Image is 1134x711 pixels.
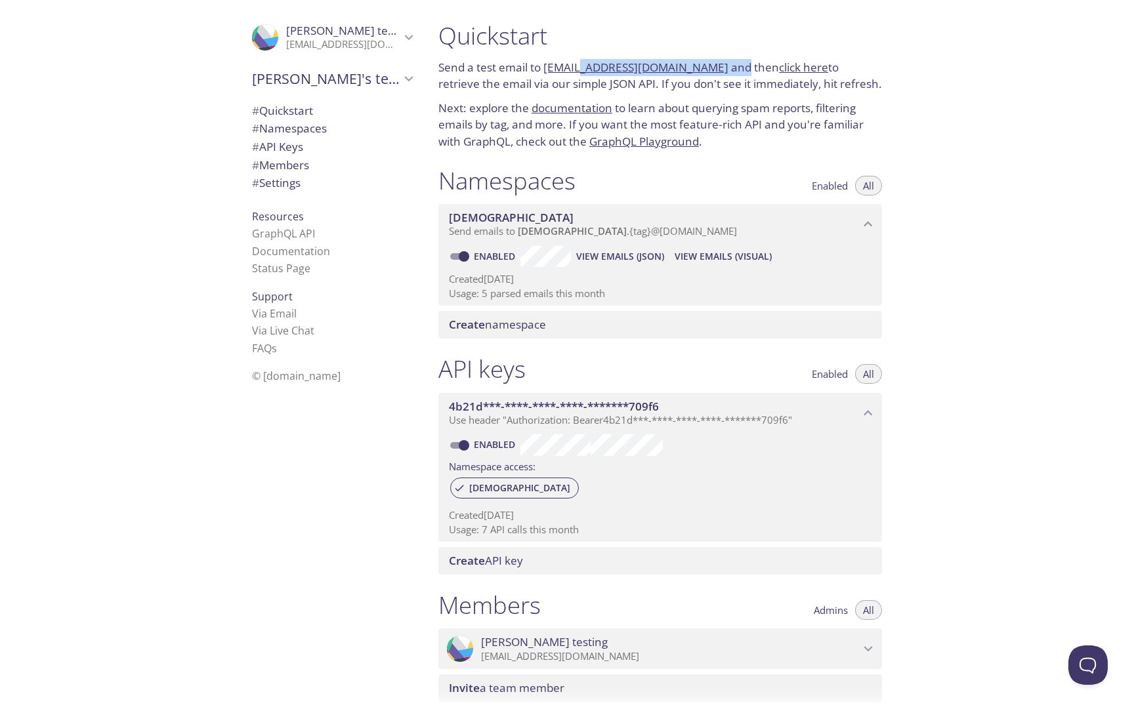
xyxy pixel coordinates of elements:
div: Invite a team member [438,674,882,702]
span: Support [252,289,293,304]
span: View Emails (Visual) [675,249,772,264]
span: [DEMOGRAPHIC_DATA] [461,482,578,494]
div: Quickstart [241,102,423,120]
div: Subham's team [241,62,423,96]
div: Namespaces [241,119,423,138]
p: Next: explore the to learn about querying spam reports, filtering emails by tag, and more. If you... [438,100,882,150]
div: Subham testing [241,16,423,59]
a: GraphQL Playground [589,134,699,149]
span: [DEMOGRAPHIC_DATA] [449,210,574,225]
div: Subham testing [438,628,882,669]
iframe: Help Scout Beacon - Open [1068,645,1108,685]
span: Quickstart [252,103,313,118]
div: Create namespace [438,311,882,338]
span: # [252,157,259,173]
span: # [252,121,259,136]
span: Invite [449,680,480,695]
button: Enabled [804,364,856,384]
h1: API keys [438,354,526,384]
label: Namespace access: [449,456,535,475]
div: Team Settings [241,174,423,192]
button: View Emails (JSON) [571,246,669,267]
span: # [252,175,259,190]
h1: Quickstart [438,21,882,51]
span: # [252,139,259,154]
span: s [272,341,277,356]
button: View Emails (Visual) [669,246,777,267]
span: [PERSON_NAME] testing [286,23,413,38]
button: All [855,600,882,620]
div: [DEMOGRAPHIC_DATA] [450,477,579,498]
button: All [855,364,882,384]
button: All [855,176,882,195]
span: [DEMOGRAPHIC_DATA] [518,224,627,237]
span: Send emails to . {tag} @[DOMAIN_NAME] [449,224,737,237]
span: Namespaces [252,121,327,136]
p: Usage: 7 API calls this month [449,523,871,537]
h1: Members [438,590,541,620]
a: click here [779,60,828,75]
span: View Emails (JSON) [576,249,664,264]
div: API Keys [241,138,423,156]
a: Enabled [472,438,520,451]
div: Create API Key [438,547,882,575]
a: Documentation [252,244,330,258]
span: Settings [252,175,301,190]
div: Members [241,156,423,174]
p: Send a test email to and then to retrieve the email via our simple JSON API. If you don't see it ... [438,59,882,92]
h1: Namespaces [438,166,576,195]
div: jefhi namespace [438,204,882,245]
a: documentation [532,100,612,115]
p: Created [DATE] [449,508,871,522]
span: Create [449,317,485,332]
button: Admins [806,600,856,620]
span: API Keys [252,139,303,154]
span: # [252,103,259,118]
a: Status Page [252,261,310,275]
span: © [DOMAIN_NAME] [252,369,341,383]
span: Resources [252,209,304,224]
p: Usage: 5 parsed emails this month [449,287,871,300]
a: FAQ [252,341,277,356]
button: Enabled [804,176,856,195]
a: [EMAIL_ADDRESS][DOMAIN_NAME] [543,60,728,75]
span: API key [449,553,523,568]
a: Enabled [472,250,520,262]
span: Members [252,157,309,173]
span: [PERSON_NAME]'s team [252,70,400,88]
p: [EMAIL_ADDRESS][DOMAIN_NAME] [286,38,400,51]
span: namespace [449,317,546,332]
a: Via Live Chat [252,323,314,338]
a: Via Email [252,306,297,321]
span: [PERSON_NAME] testing [481,635,608,649]
p: [EMAIL_ADDRESS][DOMAIN_NAME] [481,650,860,663]
span: a team member [449,680,564,695]
p: Created [DATE] [449,272,871,286]
span: Create [449,553,485,568]
a: GraphQL API [252,226,315,241]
